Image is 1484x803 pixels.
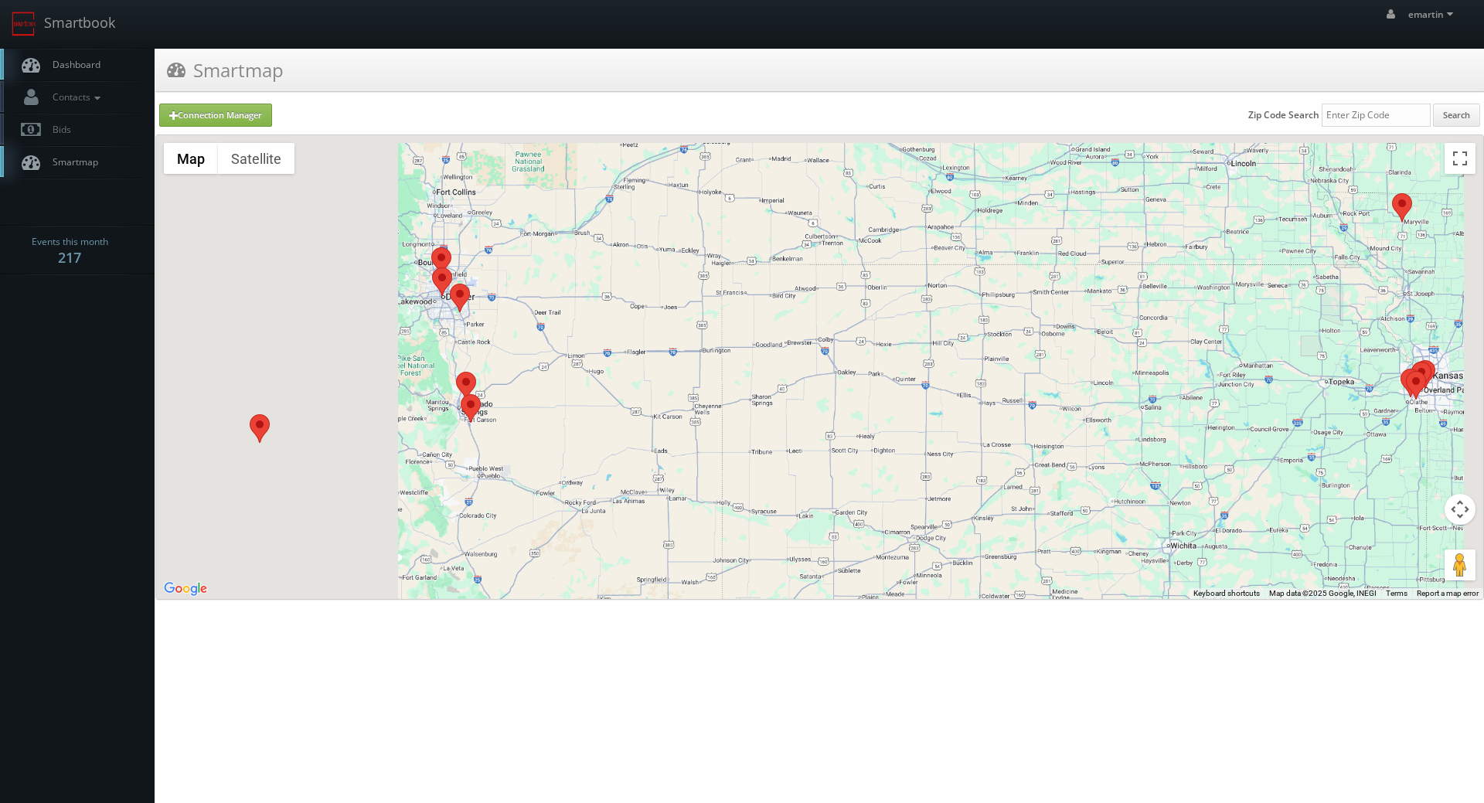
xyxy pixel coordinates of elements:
span: Contacts [45,90,104,104]
span: Dashboard [45,58,100,71]
span: Smartmap [45,155,98,168]
strong: 217 [58,248,81,267]
button: Show street map [164,143,218,174]
span: Events this month [32,234,108,250]
a: Open this area in Google Maps (opens a new window) [160,579,211,599]
button: Search [1433,104,1480,127]
input: Enter Zip Code [1322,104,1431,127]
span: Bids [45,123,71,136]
button: Drag Pegman onto the map to open Street View [1445,550,1475,580]
h3: Smartmap [167,56,284,83]
img: smartbook-logo.png [12,12,36,36]
img: Google [160,579,211,599]
button: Toggle fullscreen view [1445,143,1475,174]
button: Show satellite imagery [218,143,294,174]
a: Terms (opens in new tab) [1386,589,1407,597]
button: Map camera controls [1445,494,1475,525]
span: emartin [1408,8,1458,21]
label: Zip Code Search [1248,108,1319,121]
button: Keyboard shortcuts [1193,588,1260,599]
a: Connection Manager [159,104,272,127]
a: Report a map error [1417,589,1479,597]
span: Map data ©2025 Google, INEGI [1269,589,1377,597]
